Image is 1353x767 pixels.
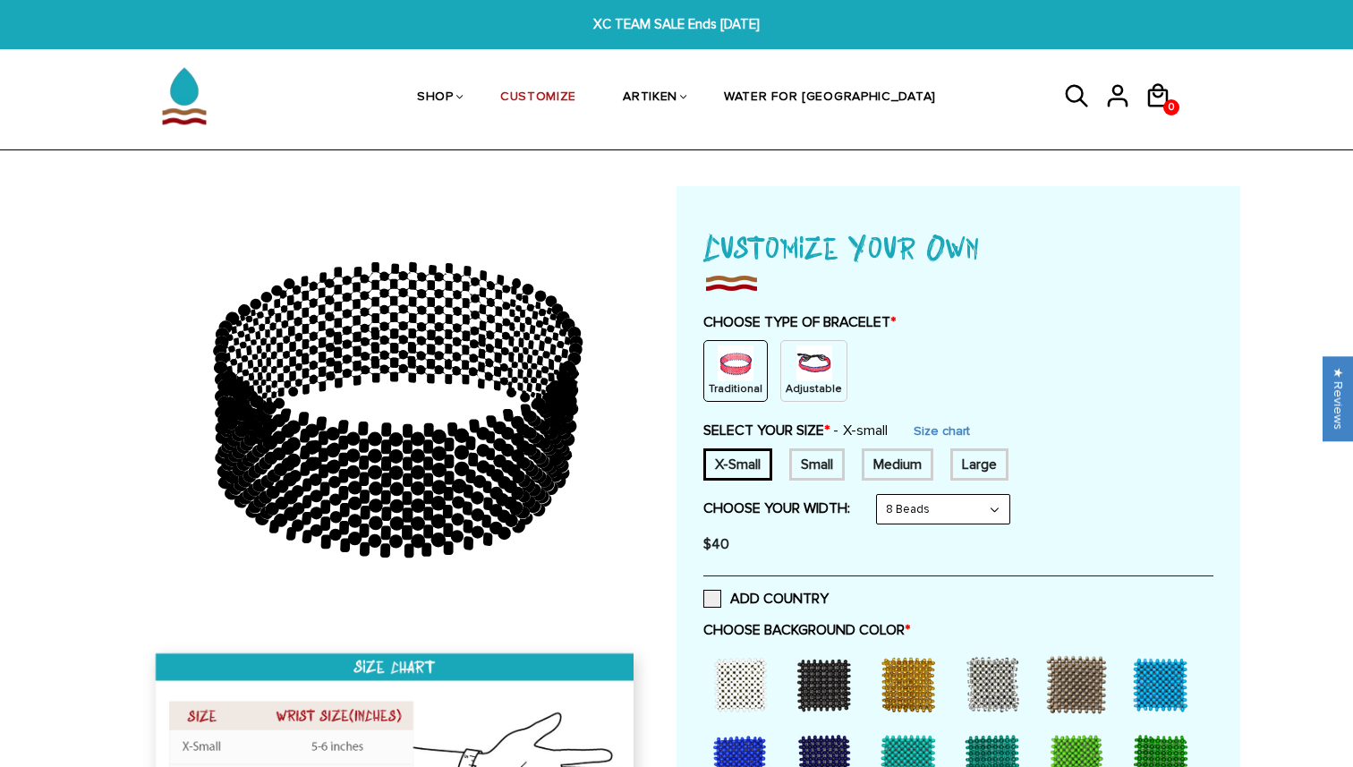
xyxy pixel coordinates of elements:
span: XC TEAM SALE Ends [DATE] [417,14,937,35]
div: 8 inches [950,448,1008,481]
div: Non String [703,340,768,402]
span: $40 [703,535,729,553]
div: Gold [872,648,952,720]
h1: Customize Your Own [703,222,1213,270]
label: ADD COUNTRY [703,590,829,608]
label: CHOOSE YOUR WIDTH: [703,499,850,517]
a: WATER FOR [GEOGRAPHIC_DATA] [724,52,936,144]
div: Sky Blue [1124,648,1204,720]
label: CHOOSE BACKGROUND COLOR [703,621,1213,639]
span: 0 [1164,94,1179,121]
a: ARTIKEN [623,52,677,144]
label: SELECT YOUR SIZE [703,422,888,439]
div: 7 inches [789,448,845,481]
img: string.PNG [796,345,832,381]
p: Traditional [709,381,762,396]
div: 7.5 inches [862,448,933,481]
div: Click to open Judge.me floating reviews tab [1323,356,1353,441]
a: CUSTOMIZE [500,52,576,144]
div: Black [787,648,868,720]
img: non-string.png [718,345,753,381]
a: SHOP [417,52,454,144]
div: 6 inches [703,448,772,481]
p: Adjustable [786,381,842,396]
label: CHOOSE TYPE OF BRACELET [703,313,1213,331]
img: imgboder_100x.png [703,270,759,295]
div: String [780,340,847,402]
div: White [703,648,784,720]
span: X-small [833,422,888,439]
a: 0 [1145,115,1185,117]
div: Grey [1040,648,1120,720]
a: Size chart [914,423,970,439]
div: Silver [956,648,1036,720]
